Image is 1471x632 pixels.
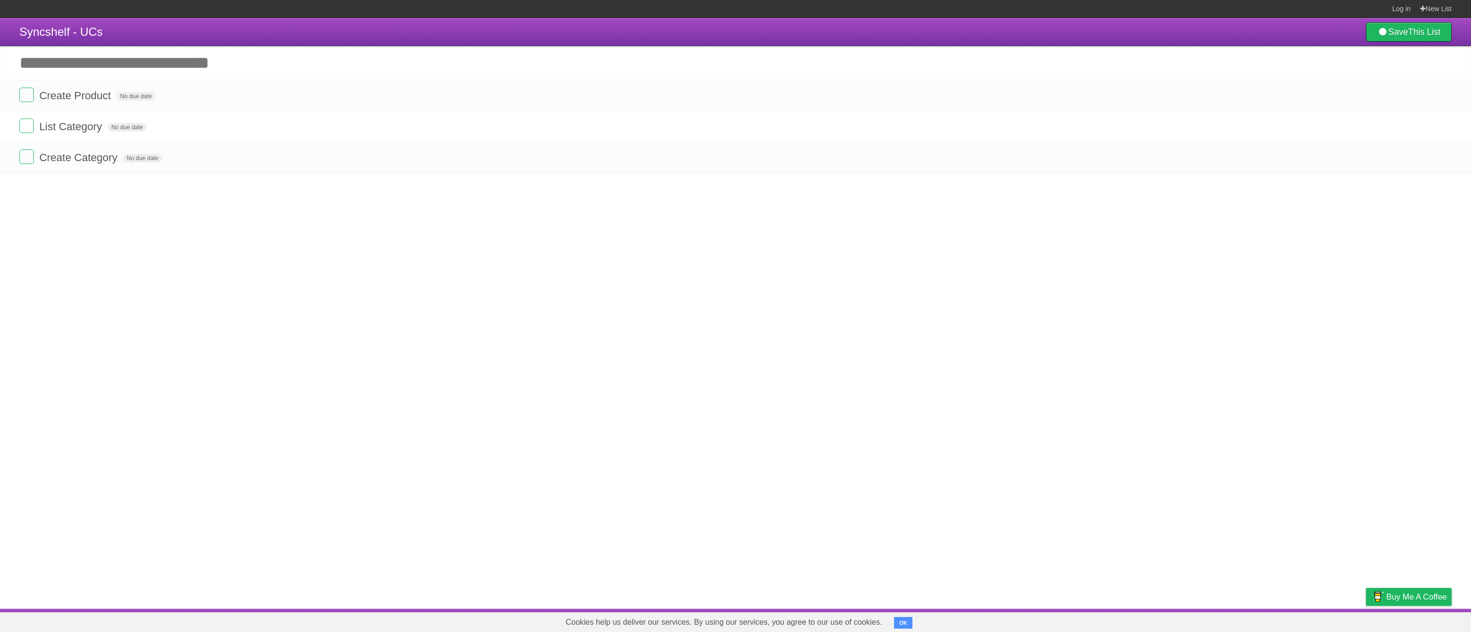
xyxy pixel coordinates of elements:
[39,151,120,164] span: Create Category
[1366,22,1452,42] a: SaveThis List
[1391,611,1452,630] a: Suggest a feature
[556,613,892,632] span: Cookies help us deliver our services. By using our services, you agree to our use of cookies.
[19,88,34,102] label: Done
[1366,588,1452,606] a: Buy me a coffee
[39,90,113,102] span: Create Product
[1371,588,1384,605] img: Buy me a coffee
[19,25,103,38] span: Syncshelf - UCs
[107,123,147,132] span: No due date
[1237,611,1258,630] a: About
[894,617,913,629] button: OK
[19,119,34,133] label: Done
[39,120,105,133] span: List Category
[123,154,162,163] span: No due date
[19,150,34,164] label: Done
[116,92,155,101] span: No due date
[1408,27,1441,37] b: This List
[1269,611,1308,630] a: Developers
[1386,588,1447,605] span: Buy me a coffee
[1320,611,1342,630] a: Terms
[1353,611,1379,630] a: Privacy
